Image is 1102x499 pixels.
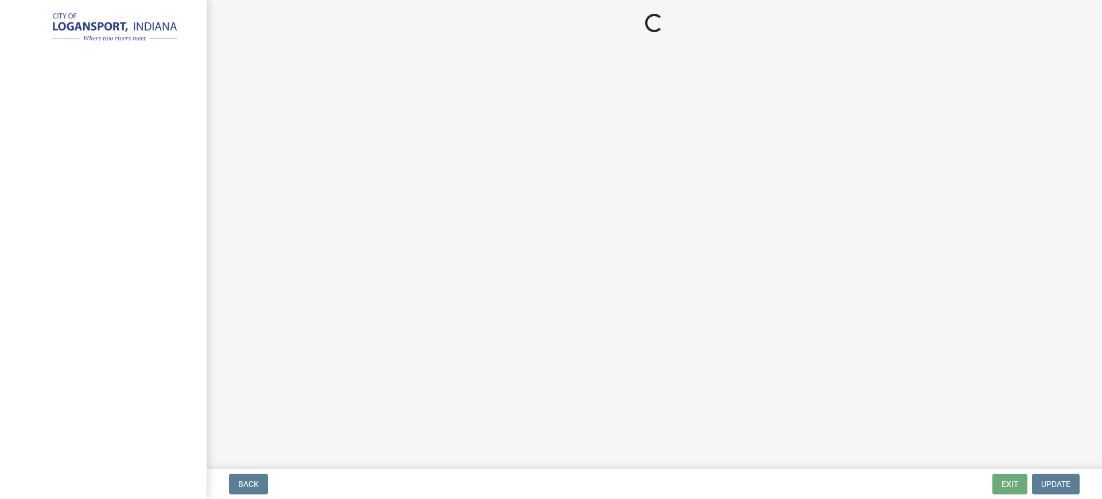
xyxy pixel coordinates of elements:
[238,479,259,489] span: Back
[1041,479,1070,489] span: Update
[992,474,1027,494] button: Exit
[229,474,268,494] button: Back
[23,12,188,44] img: City of Logansport, Indiana
[1032,474,1080,494] button: Update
